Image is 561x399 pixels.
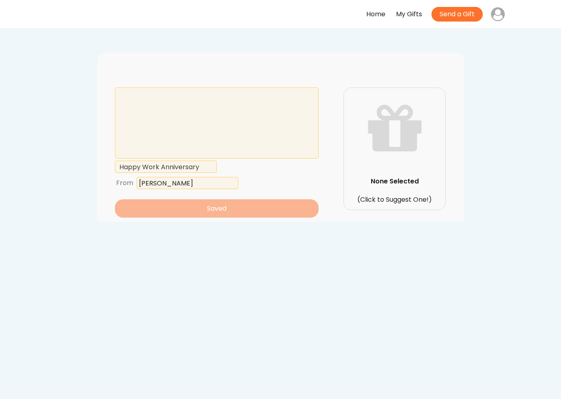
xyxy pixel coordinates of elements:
input: Type here... [115,161,217,173]
button: Send a Gift [431,7,483,22]
div: None Selected [345,177,444,186]
img: yH5BAEAAAAALAAAAAABAAEAAAIBRAA7 [56,7,97,22]
div: (Click to Suggest One!) [345,195,444,205]
div: Home [366,9,385,20]
div: My Gifts [396,9,422,20]
button: Saved [115,199,319,218]
div: From [116,177,133,189]
input: Type here... [136,177,238,189]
